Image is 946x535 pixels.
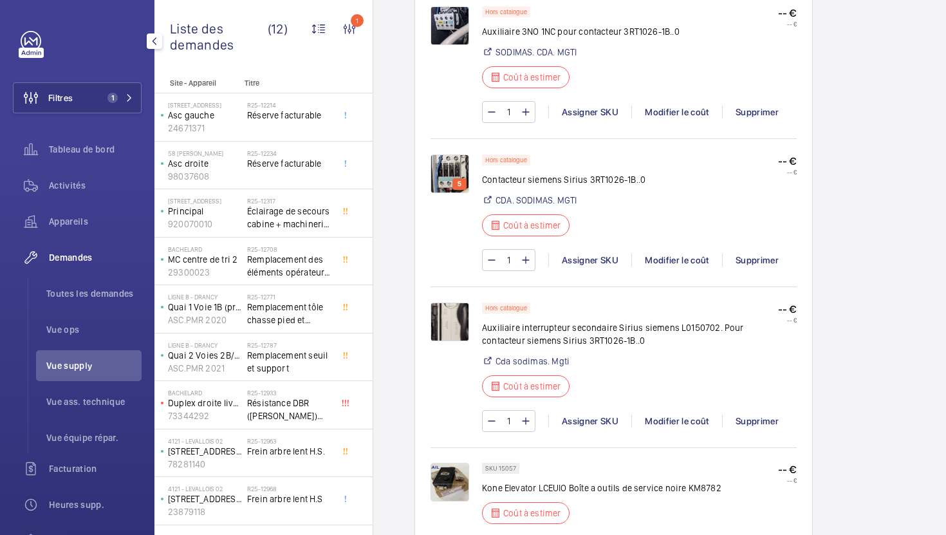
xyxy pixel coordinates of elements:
[168,458,242,471] p: 78281140
[778,463,797,476] p: -- €
[503,507,561,520] p: Coût à estimer
[503,71,561,84] p: Coût à estimer
[247,109,332,122] span: Réserve facturable
[247,389,332,397] h2: R25-12933
[247,245,332,253] h2: R25-12708
[168,170,242,183] p: 98037608
[722,415,792,427] div: Supprimer
[168,157,242,170] p: Asc droite
[485,158,527,162] p: Hors catalogue
[168,266,242,279] p: 29300023
[247,157,332,170] span: Réserve facturable
[496,355,570,368] a: Cda sodimas. Mgti
[168,349,242,362] p: Quai 2 Voies 2B/1 ([GEOGRAPHIC_DATA])
[168,205,242,218] p: Principal
[168,301,242,314] p: Quai 1 Voie 1B (province)
[46,395,142,408] span: Vue ass. technique
[245,79,329,88] p: Titre
[168,314,242,326] p: ASC.PMR 2020
[168,485,242,493] p: 4121 - LEVALLOIS 02
[548,415,631,427] div: Assigner SKU
[778,155,797,168] p: -- €
[247,301,332,326] span: Remplacement tôle chasse pied et support
[485,466,516,471] p: SKU 15057
[431,463,469,502] img: 3C04nhuwBxk5sqFNM83f8dB7qDdgp6Zk3dMxwusc1mq0CnR4.png
[778,20,797,28] p: -- €
[46,287,142,300] span: Toutes les demandes
[49,462,142,475] span: Facturation
[247,101,332,109] h2: R25-12214
[722,106,792,118] div: Supprimer
[778,316,797,324] p: -- €
[778,303,797,316] p: -- €
[247,485,332,493] h2: R25-12968
[154,79,239,88] p: Site - Appareil
[431,155,469,193] img: 1759578460647-e23260d6-b861-4841-9a0c-458f65843c9c
[247,397,332,422] span: Résistance DBR ([PERSON_NAME]) pour ovf
[548,254,631,267] div: Assigner SKU
[48,91,73,104] span: Filtres
[168,445,242,458] p: [STREET_ADDRESS] Couturier
[455,178,464,190] p: 5
[168,505,242,518] p: 23879118
[482,25,680,38] p: Auxiliaire 3NO 1NC pour contacteur 3RT1026-1B..0
[168,122,242,135] p: 24671371
[247,349,332,375] span: Remplacement seuil et support
[485,306,527,310] p: Hors catalogue
[247,341,332,349] h2: R25-12787
[168,253,242,266] p: MC centre de tri 2
[168,101,242,109] p: [STREET_ADDRESS]
[503,219,561,232] p: Coût à estimer
[168,245,242,253] p: Bachelard
[482,482,721,494] p: Kone Elevator LCEUIO Boîte a outils de service noire KM8782
[503,380,561,393] p: Coût à estimer
[247,197,332,205] h2: R25-12317
[46,359,142,372] span: Vue supply
[168,493,242,505] p: [STREET_ADDRESS] Couturier
[247,493,332,505] span: Frein arbre lent H.S
[485,10,527,14] p: Hors catalogue
[168,197,242,205] p: [STREET_ADDRESS]
[46,323,142,336] span: Vue ops
[247,253,332,279] span: Remplacement des éléments opérateur de porte
[722,254,792,267] div: Supprimer
[631,254,722,267] div: Modifier le coût
[548,106,631,118] div: Assigner SKU
[49,251,142,264] span: Demandes
[247,445,332,458] span: Frein arbre lent H.S.
[482,321,778,347] p: Auxiliaire interrupteur secondaire Sirius siemens L0150702. Pour contacteur siemens Sirius 3RT102...
[49,215,142,228] span: Appareils
[247,293,332,301] h2: R25-12771
[168,397,242,409] p: Duplex droite livraison ext
[247,437,332,445] h2: R25-12963
[168,293,242,301] p: LIGNE B - DRANCY
[168,218,242,230] p: 920070010
[496,46,577,59] a: SODIMAS. CDA. MGTI
[46,431,142,444] span: Vue équipe répar.
[431,303,469,341] img: 1759578460828-ce9d5a30-75bb-45a2-b22f-39fd4720b954
[168,341,242,349] p: LIGNE B - DRANCY
[49,143,142,156] span: Tableau de bord
[496,194,577,207] a: CDA. SODIMAS. MGTI
[778,168,797,176] p: -- €
[168,409,242,422] p: 73344292
[778,476,797,484] p: -- €
[168,109,242,122] p: Asc gauche
[107,93,118,103] span: 1
[49,498,142,511] span: Heures supp.
[482,173,645,186] p: Contacteur siemens Sirius 3RT1026-1B..0
[631,106,722,118] div: Modifier le coût
[247,149,332,157] h2: R25-12234
[431,6,469,45] img: 1759578460613-7d26d334-4757-44fc-a455-774cd93bdede
[631,415,722,427] div: Modifier le coût
[13,82,142,113] button: Filtres1
[49,179,142,192] span: Activités
[168,389,242,397] p: Bachelard
[170,21,268,53] span: Liste des demandes
[168,149,242,157] p: 58 [PERSON_NAME]
[168,362,242,375] p: ASC.PMR 2021
[778,6,797,20] p: -- €
[168,437,242,445] p: 4121 - LEVALLOIS 02
[247,205,332,230] span: Éclairage de secours cabine + machinerie *afficheur palier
